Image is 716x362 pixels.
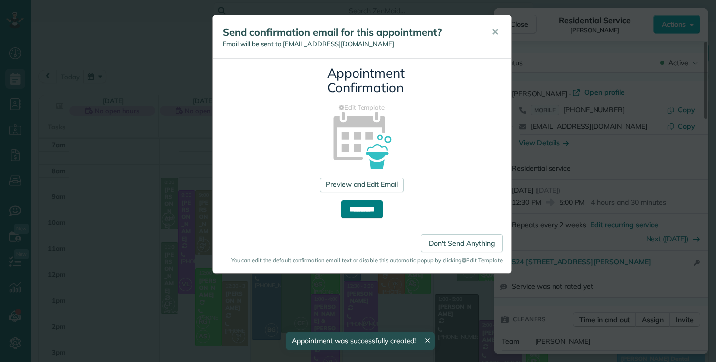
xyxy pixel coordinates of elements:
a: Edit Template [220,103,504,112]
h3: Appointment Confirmation [327,66,397,95]
h5: Send confirmation email for this appointment? [223,25,477,39]
img: appointment_confirmation_icon-141e34405f88b12ade42628e8c248340957700ab75a12ae832a8710e9b578dc5.png [317,94,406,183]
a: Preview and Edit Email [320,178,404,192]
span: Email will be sent to [EMAIL_ADDRESS][DOMAIN_NAME] [223,40,394,48]
a: Don't Send Anything [421,234,502,252]
small: You can edit the default confirmation email text or disable this automatic popup by clicking Edit... [221,256,503,264]
div: Appointment was successfully created! [286,332,435,350]
span: ✕ [491,26,499,38]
